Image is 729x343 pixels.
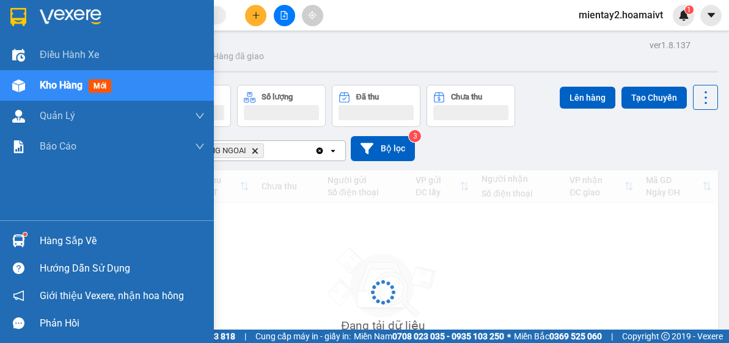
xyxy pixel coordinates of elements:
[356,93,379,101] div: Đã thu
[308,11,317,20] span: aim
[351,136,415,161] button: Bộ lọc
[678,10,689,21] img: icon-new-feature
[252,11,260,20] span: plus
[650,38,691,52] div: ver 1.8.137
[40,139,76,154] span: Báo cáo
[23,233,27,236] sup: 1
[706,10,717,21] span: caret-down
[274,5,295,26] button: file-add
[12,110,25,123] img: warehouse-icon
[280,11,288,20] span: file-add
[40,108,75,123] span: Quản Lý
[341,317,425,335] div: Đang tải dữ liệu
[549,331,602,341] strong: 0369 525 060
[262,93,293,101] div: Số lượng
[12,79,25,92] img: warehouse-icon
[451,93,482,101] div: Chưa thu
[40,79,82,91] span: Kho hàng
[409,130,421,142] sup: 3
[328,146,338,156] svg: open
[560,87,615,109] button: Lên hàng
[685,5,694,14] sup: 1
[514,330,602,343] span: Miền Bắc
[569,7,673,23] span: mientay2.hoamaivt
[255,330,351,343] span: Cung cấp máy in - giấy in:
[687,5,691,14] span: 1
[195,142,205,151] span: down
[13,262,24,274] span: question-circle
[661,332,670,341] span: copyright
[354,330,504,343] span: Miền Nam
[195,111,205,121] span: down
[507,334,511,339] span: ⚪️
[251,147,258,154] svg: Delete
[611,330,613,343] span: |
[40,259,205,278] div: Hướng dẫn sử dụng
[199,146,246,156] span: HANG NGOAI
[40,47,99,62] span: Điều hành xe
[89,79,111,93] span: mới
[392,331,504,341] strong: 0708 023 035 - 0935 103 250
[194,143,264,158] span: HANG NGOAI, close by backspace
[237,85,326,127] button: Số lượng
[315,146,324,156] svg: Clear all
[245,5,266,26] button: plus
[302,5,323,26] button: aim
[12,140,25,153] img: solution-icon
[621,87,687,109] button: Tạo Chuyến
[10,8,26,26] img: logo-vxr
[203,42,274,71] button: Hàng đã giao
[13,290,24,301] span: notification
[13,317,24,329] span: message
[40,232,205,250] div: Hàng sắp về
[332,85,420,127] button: Đã thu
[12,49,25,62] img: warehouse-icon
[12,234,25,247] img: warehouse-icon
[700,5,722,26] button: caret-down
[40,314,205,333] div: Phản hồi
[244,330,246,343] span: |
[266,145,268,157] input: Selected HANG NGOAI.
[40,288,184,303] span: Giới thiệu Vexere, nhận hoa hồng
[427,85,515,127] button: Chưa thu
